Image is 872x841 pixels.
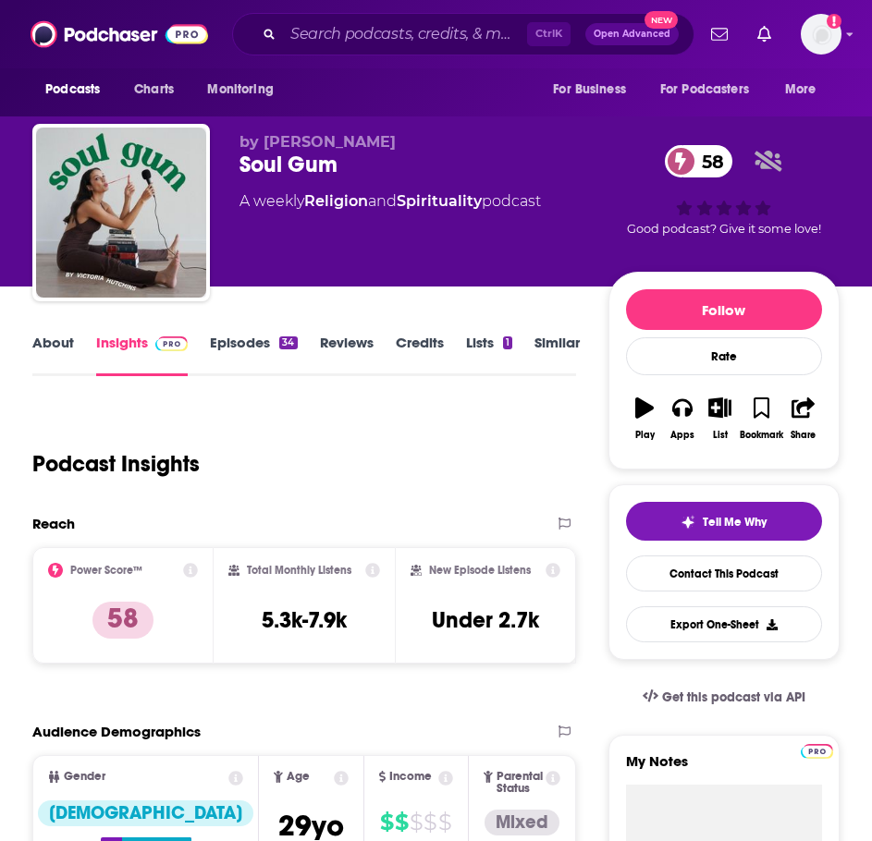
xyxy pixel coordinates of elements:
[628,675,820,720] a: Get this podcast via API
[64,771,105,783] span: Gender
[801,741,833,759] a: Pro website
[155,336,188,351] img: Podchaser Pro
[662,689,805,705] span: Get this podcast via API
[438,808,451,837] span: $
[670,430,694,441] div: Apps
[45,77,100,103] span: Podcasts
[801,14,841,55] img: User Profile
[279,336,297,349] div: 34
[772,72,840,107] button: open menu
[648,72,776,107] button: open menu
[626,337,822,375] div: Rate
[410,808,423,837] span: $
[424,808,436,837] span: $
[368,192,397,210] span: and
[626,752,822,785] label: My Notes
[626,289,822,330] button: Follow
[210,334,297,376] a: Episodes34
[527,22,571,46] span: Ctrl K
[801,744,833,759] img: Podchaser Pro
[785,77,817,103] span: More
[503,336,512,349] div: 1
[681,515,695,530] img: tell me why sparkle
[194,72,297,107] button: open menu
[540,72,649,107] button: open menu
[32,72,124,107] button: open menu
[287,771,310,783] span: Age
[739,385,784,452] button: Bookmark
[497,771,543,795] span: Parental Status
[665,145,733,177] a: 58
[134,77,174,103] span: Charts
[239,190,541,213] div: A weekly podcast
[32,723,201,740] h2: Audience Demographics
[262,606,347,634] h3: 5.3k-7.9k
[96,334,188,376] a: InsightsPodchaser Pro
[750,18,779,50] a: Show notifications dropdown
[534,334,580,376] a: Similar
[627,222,821,236] span: Good podcast? Give it some love!
[32,515,75,532] h2: Reach
[380,808,393,837] span: $
[432,606,539,634] h3: Under 2.7k
[801,14,841,55] span: Logged in as GregKubie
[32,450,200,478] h1: Podcast Insights
[304,192,368,210] a: Religion
[207,77,273,103] span: Monitoring
[485,810,559,835] div: Mixed
[466,334,512,376] a: Lists1
[397,192,482,210] a: Spirituality
[626,555,822,591] a: Contact This Podcast
[38,800,253,826] div: [DEMOGRAPHIC_DATA]
[395,808,408,837] span: $
[791,430,816,441] div: Share
[553,77,626,103] span: For Business
[320,334,374,376] a: Reviews
[713,430,728,441] div: List
[122,72,185,107] a: Charts
[585,23,679,45] button: Open AdvancedNew
[740,430,783,441] div: Bookmark
[239,133,396,151] span: by [PERSON_NAME]
[626,385,664,452] button: Play
[389,771,432,783] span: Income
[32,334,74,376] a: About
[594,30,670,39] span: Open Advanced
[247,564,351,577] h2: Total Monthly Listens
[701,385,739,452] button: List
[396,334,444,376] a: Credits
[784,385,822,452] button: Share
[36,128,206,298] img: Soul Gum
[827,14,841,29] svg: Add a profile image
[232,13,694,55] div: Search podcasts, credits, & more...
[703,515,767,530] span: Tell Me Why
[635,430,655,441] div: Play
[429,564,531,577] h2: New Episode Listens
[92,602,154,639] p: 58
[70,564,142,577] h2: Power Score™
[626,606,822,642] button: Export One-Sheet
[683,145,733,177] span: 58
[664,385,702,452] button: Apps
[801,14,841,55] button: Show profile menu
[660,77,749,103] span: For Podcasters
[645,11,678,29] span: New
[608,133,840,248] div: 58Good podcast? Give it some love!
[704,18,735,50] a: Show notifications dropdown
[283,19,527,49] input: Search podcasts, credits, & more...
[31,17,208,52] img: Podchaser - Follow, Share and Rate Podcasts
[626,502,822,541] button: tell me why sparkleTell Me Why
